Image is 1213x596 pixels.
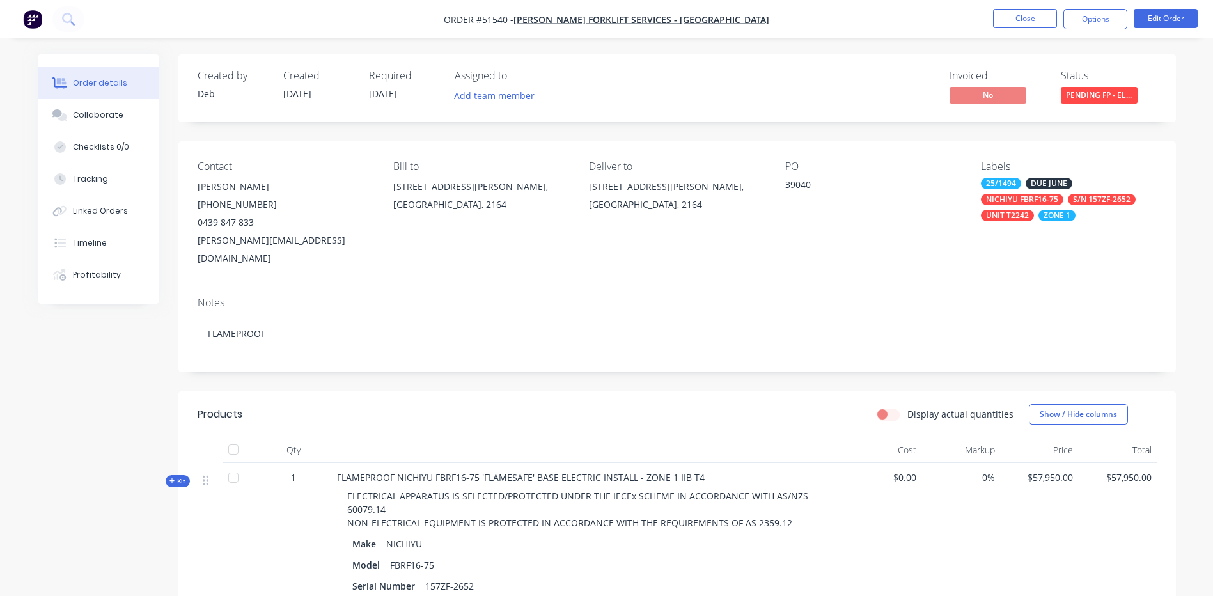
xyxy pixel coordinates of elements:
[198,297,1157,309] div: Notes
[420,577,479,595] div: 157ZF-2652
[198,231,373,267] div: [PERSON_NAME][EMAIL_ADDRESS][DOMAIN_NAME]
[921,437,1000,463] div: Markup
[981,210,1034,221] div: UNIT T2242
[337,471,705,483] span: FLAMEPROOF NICHIYU FBRF16-75 'FLAMESAFE' BASE ELECTRIC INSTALL - ZONE 1 IIB T4
[352,535,381,553] div: Make
[283,88,311,100] span: [DATE]
[38,259,159,291] button: Profitability
[198,196,373,214] div: [PHONE_NUMBER]
[1061,87,1138,106] button: PENDING FP - EL...
[381,535,427,553] div: NICHIYU
[73,205,128,217] div: Linked Orders
[907,407,1013,421] label: Display actual quantities
[981,161,1156,173] div: Labels
[283,70,354,82] div: Created
[1134,9,1198,28] button: Edit Order
[843,437,922,463] div: Cost
[38,163,159,195] button: Tracking
[589,178,764,196] div: [STREET_ADDRESS][PERSON_NAME],
[73,77,127,89] div: Order details
[393,178,568,219] div: [STREET_ADDRESS][PERSON_NAME],[GEOGRAPHIC_DATA], 2164
[198,178,373,196] div: [PERSON_NAME]
[1038,210,1076,221] div: ZONE 1
[1061,87,1138,103] span: PENDING FP - EL...
[255,437,332,463] div: Qty
[352,556,385,574] div: Model
[950,70,1045,82] div: Invoiced
[38,227,159,259] button: Timeline
[1005,471,1074,484] span: $57,950.00
[38,195,159,227] button: Linked Orders
[73,269,121,281] div: Profitability
[1078,437,1157,463] div: Total
[198,70,268,82] div: Created by
[23,10,42,29] img: Factory
[981,178,1021,189] div: 25/1494
[1000,437,1079,463] div: Price
[291,471,296,484] span: 1
[73,237,107,249] div: Timeline
[1029,404,1128,425] button: Show / Hide columns
[38,67,159,99] button: Order details
[352,577,420,595] div: Serial Number
[198,161,373,173] div: Contact
[785,178,945,196] div: 39040
[455,70,583,82] div: Assigned to
[1061,70,1157,82] div: Status
[1063,9,1127,29] button: Options
[849,471,917,484] span: $0.00
[347,490,811,529] span: ELECTRICAL APPARATUS IS SELECTED/PROTECTED UNDER THE IECEx SCHEME IN ACCORDANCE WITH AS/NZS 60079...
[447,87,541,104] button: Add team member
[1026,178,1072,189] div: DUE JUNE
[393,196,568,214] div: [GEOGRAPHIC_DATA], 2164
[785,161,960,173] div: PO
[589,196,764,214] div: [GEOGRAPHIC_DATA], 2164
[927,471,995,484] span: 0%
[73,173,108,185] div: Tracking
[198,214,373,231] div: 0439 847 833
[38,131,159,163] button: Checklists 0/0
[198,407,242,422] div: Products
[513,13,769,26] a: [PERSON_NAME] FORKLIFT SERVICES - [GEOGRAPHIC_DATA]
[1068,194,1136,205] div: S/N 157ZF-2652
[444,13,513,26] span: Order #51540 -
[38,99,159,131] button: Collaborate
[198,314,1157,353] div: FLAMEPROOF
[1083,471,1152,484] span: $57,950.00
[198,87,268,100] div: Deb
[589,161,764,173] div: Deliver to
[393,178,568,196] div: [STREET_ADDRESS][PERSON_NAME],
[455,87,542,104] button: Add team member
[950,87,1026,103] span: No
[393,161,568,173] div: Bill to
[73,141,129,153] div: Checklists 0/0
[198,178,373,267] div: [PERSON_NAME][PHONE_NUMBER]0439 847 833[PERSON_NAME][EMAIL_ADDRESS][DOMAIN_NAME]
[589,178,764,219] div: [STREET_ADDRESS][PERSON_NAME],[GEOGRAPHIC_DATA], 2164
[369,88,397,100] span: [DATE]
[385,556,439,574] div: FBRF16-75
[169,476,186,486] span: Kit
[981,194,1063,205] div: NICHIYU FBRF16-75
[166,475,190,487] div: Kit
[73,109,123,121] div: Collaborate
[369,70,439,82] div: Required
[993,9,1057,28] button: Close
